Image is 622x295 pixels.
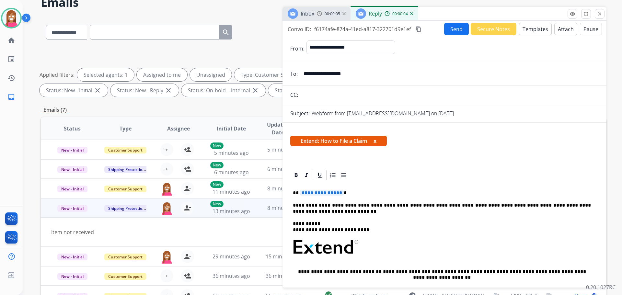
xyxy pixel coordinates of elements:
span: f6174afe-874a-41ed-a817-322701d9e1ef [314,26,411,33]
mat-icon: close [94,86,101,94]
mat-icon: remove_red_eye [570,11,575,17]
p: CC: [290,91,298,99]
div: Selected agents: 1 [77,68,134,81]
mat-icon: person_add [184,165,191,173]
mat-icon: inbox [7,93,15,101]
span: 8 minutes ago [267,185,302,192]
div: Ordered List [328,170,338,180]
div: Status: On-hold - Customer [268,84,357,97]
div: Type: Customer Support [234,68,316,81]
span: 6 minutes ago [267,165,302,173]
p: Convo ID: [288,25,311,33]
mat-icon: home [7,37,15,44]
button: + [160,163,173,176]
div: Item not received [51,228,490,236]
span: 00:00:04 [392,11,408,17]
p: To: [290,70,298,78]
mat-icon: close [597,11,603,17]
span: Status [64,125,81,132]
span: Customer Support [104,186,146,192]
span: + [165,272,168,280]
span: Type [120,125,132,132]
span: 00:00:05 [325,11,340,17]
mat-icon: close [251,86,259,94]
img: agent-avatar [160,201,173,215]
mat-icon: person_remove [184,204,191,212]
div: Italic [302,170,311,180]
div: Status: New - Initial [40,84,108,97]
mat-icon: person_remove [184,253,191,260]
p: New [210,162,224,168]
button: Pause [580,23,602,35]
div: Unassigned [190,68,232,81]
span: 5 minutes ago [267,146,302,153]
span: Customer Support [104,273,146,280]
span: 6 minutes ago [214,169,249,176]
div: Assigned to me [137,68,187,81]
span: 11 minutes ago [213,188,250,195]
span: + [165,165,168,173]
mat-icon: history [7,74,15,82]
span: New - Initial [57,273,87,280]
div: Bullet List [339,170,348,180]
span: 5 minutes ago [214,149,249,156]
div: Bold [291,170,301,180]
p: New [210,181,224,188]
img: agent-avatar [160,250,173,264]
mat-icon: content_copy [416,26,421,32]
p: Webform from [EMAIL_ADDRESS][DOMAIN_NAME] on [DATE] [312,109,454,117]
mat-icon: person_add [184,272,191,280]
span: Customer Support [104,254,146,260]
p: 0.20.1027RC [586,283,616,291]
button: Send [444,23,469,35]
span: 36 minutes ago [213,272,250,279]
mat-icon: person_remove [184,185,191,192]
img: agent-avatar [160,182,173,196]
span: + [165,146,168,153]
button: + [160,143,173,156]
mat-icon: search [222,28,230,36]
button: + [160,269,173,282]
button: x [374,137,376,145]
span: 36 minutes ago [266,272,303,279]
p: From: [290,45,305,52]
span: Extend: How to File a Claim [290,136,387,146]
p: New [210,201,224,207]
mat-icon: close [165,86,172,94]
mat-icon: person_add [184,146,191,153]
span: New - Initial [57,186,87,192]
p: Applied filters: [40,71,75,79]
div: Underline [315,170,325,180]
p: New [210,142,224,149]
span: Initial Date [217,125,246,132]
span: New - Initial [57,254,87,260]
span: 13 minutes ago [213,208,250,215]
span: Inbox [301,10,314,17]
mat-icon: fullscreen [583,11,589,17]
img: avatar [2,9,20,27]
span: New - Initial [57,147,87,153]
p: Emails (7) [41,106,69,114]
div: Status: On-hold – Internal [181,84,266,97]
span: Reply [369,10,382,17]
p: Subject: [290,109,310,117]
span: Shipping Protection [104,166,149,173]
button: Templates [519,23,552,35]
span: 29 minutes ago [213,253,250,260]
mat-icon: list_alt [7,55,15,63]
span: Updated Date [263,121,293,136]
span: 15 minutes ago [266,253,303,260]
span: New - Initial [57,166,87,173]
button: Secure Notes [471,23,516,35]
span: Assignee [167,125,190,132]
span: Shipping Protection [104,205,149,212]
span: New - Initial [57,205,87,212]
span: Customer Support [104,147,146,153]
div: Status: New - Reply [110,84,179,97]
button: Attach [554,23,577,35]
span: 8 minutes ago [267,204,302,211]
